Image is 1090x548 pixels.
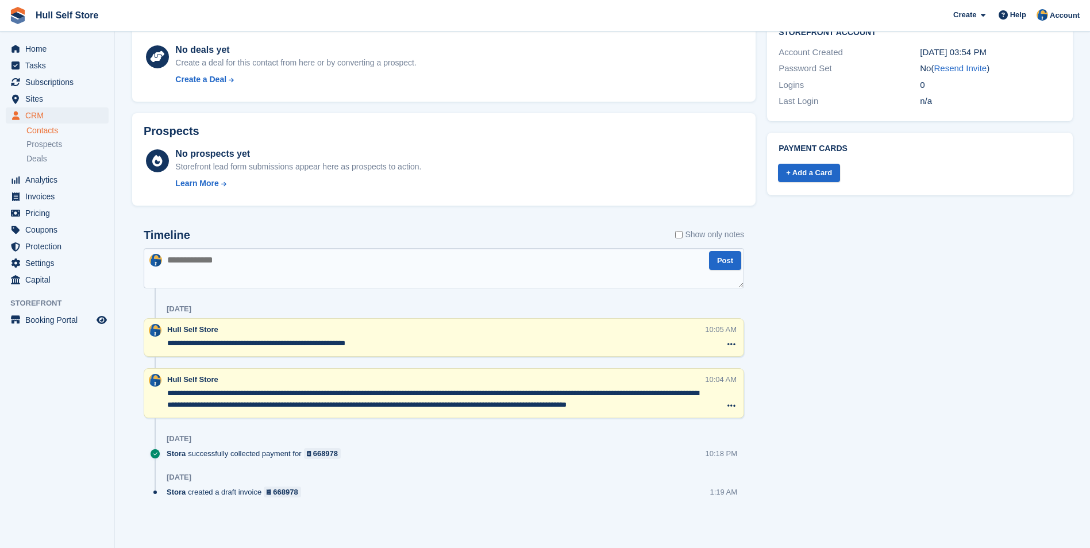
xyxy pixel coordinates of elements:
a: Preview store [95,313,109,327]
a: menu [6,107,109,124]
a: Create a Deal [175,74,416,86]
div: Last Login [779,95,920,108]
a: menu [6,205,109,221]
a: menu [6,238,109,254]
div: [DATE] [167,304,191,314]
a: menu [6,255,109,271]
div: 10:18 PM [705,448,737,459]
div: Account Created [779,46,920,59]
span: Sites [25,91,94,107]
span: Coupons [25,222,94,238]
div: Learn More [175,177,218,190]
a: menu [6,57,109,74]
a: menu [6,41,109,57]
img: Hull Self Store [149,374,161,387]
div: Create a Deal [175,74,226,86]
div: [DATE] 03:54 PM [920,46,1061,59]
h2: Payment cards [779,144,1061,153]
span: Stora [167,448,186,459]
div: 0 [920,79,1061,92]
a: menu [6,74,109,90]
a: + Add a Card [778,164,840,183]
span: Home [25,41,94,57]
div: Create a deal for this contact from here or by converting a prospect. [175,57,416,69]
span: Subscriptions [25,74,94,90]
a: 668978 [264,487,301,497]
span: Capital [25,272,94,288]
div: successfully collected payment for [167,448,346,459]
div: created a draft invoice [167,487,307,497]
span: Hull Self Store [167,375,218,384]
span: Create [953,9,976,21]
div: No [920,62,1061,75]
div: 1:19 AM [710,487,737,497]
span: Tasks [25,57,94,74]
input: Show only notes [675,229,683,241]
img: Hull Self Store [149,324,161,337]
a: 668978 [304,448,341,459]
span: Hull Self Store [167,325,218,334]
a: menu [6,172,109,188]
a: menu [6,312,109,328]
span: CRM [25,107,94,124]
div: No prospects yet [175,147,421,161]
label: Show only notes [675,229,744,241]
span: ( ) [931,63,989,73]
img: stora-icon-8386f47178a22dfd0bd8f6a31ec36ba5ce8667c1dd55bd0f319d3a0aa187defe.svg [9,7,26,24]
a: menu [6,188,109,204]
span: Help [1010,9,1026,21]
img: Hull Self Store [149,254,162,267]
span: Booking Portal [25,312,94,328]
span: Protection [25,238,94,254]
a: Prospects [26,138,109,150]
div: [DATE] [167,434,191,443]
div: 668978 [273,487,298,497]
div: n/a [920,95,1061,108]
div: Storefront lead form submissions appear here as prospects to action. [175,161,421,173]
span: Analytics [25,172,94,188]
a: Hull Self Store [31,6,103,25]
button: Post [709,251,741,270]
div: 10:04 AM [705,374,737,385]
a: menu [6,91,109,107]
div: 10:05 AM [705,324,737,335]
div: [DATE] [167,473,191,482]
h2: Prospects [144,125,199,138]
span: Prospects [26,139,62,150]
h2: Storefront Account [779,26,1061,37]
a: Resend Invite [934,63,987,73]
span: Settings [25,255,94,271]
span: Invoices [25,188,94,204]
div: 668978 [313,448,338,459]
span: Deals [26,153,47,164]
a: menu [6,222,109,238]
div: Password Set [779,62,920,75]
span: Storefront [10,298,114,309]
div: No deals yet [175,43,416,57]
a: Contacts [26,125,109,136]
span: Stora [167,487,186,497]
img: Hull Self Store [1037,9,1048,21]
h2: Timeline [144,229,190,242]
a: Deals [26,153,109,165]
span: Account [1050,10,1080,21]
a: Learn More [175,177,421,190]
a: menu [6,272,109,288]
div: Logins [779,79,920,92]
span: Pricing [25,205,94,221]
